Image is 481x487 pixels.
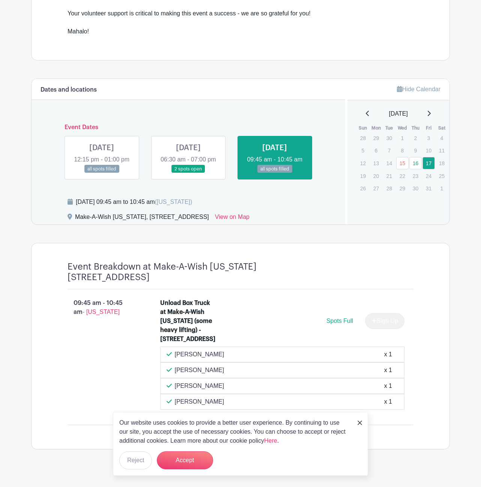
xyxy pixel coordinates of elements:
[384,381,392,391] div: x 1
[383,182,395,194] p: 28
[357,132,369,144] p: 28
[396,124,409,132] th: Wed
[383,132,395,144] p: 30
[357,157,369,169] p: 12
[436,157,448,169] p: 18
[409,124,422,132] th: Thu
[396,170,409,182] p: 22
[357,170,369,182] p: 19
[175,397,224,406] p: [PERSON_NAME]
[435,124,448,132] th: Sat
[422,170,435,182] p: 24
[68,261,274,283] h4: Event Breakdown at Make-A-Wish [US_STATE] [STREET_ADDRESS]
[436,182,448,194] p: 1
[356,124,370,132] th: Sun
[370,132,382,144] p: 29
[41,86,97,93] h6: Dates and locations
[436,145,448,156] p: 11
[160,299,215,344] div: Unload Box Truck at Make-A-Wish [US_STATE] (some heavy lifting) - [STREET_ADDRESS]
[389,109,408,118] span: [DATE]
[396,157,409,169] a: 15
[215,213,250,225] a: View on Map
[76,198,192,207] div: [DATE] 09:45 am to 10:45 am
[397,86,440,92] a: Hide Calendar
[384,350,392,359] div: x 1
[384,397,392,406] div: x 1
[409,132,422,144] p: 2
[383,170,395,182] p: 21
[358,421,362,425] img: close_button-5f87c8562297e5c2d7936805f587ecaba9071eb48480494691a3f1689db116b3.svg
[56,296,148,320] p: 09:45 am - 10:45 am
[396,132,409,144] p: 1
[436,170,448,182] p: 25
[175,381,224,391] p: [PERSON_NAME]
[83,309,120,315] span: - [US_STATE]
[370,145,382,156] p: 6
[370,124,383,132] th: Mon
[383,124,396,132] th: Tue
[119,451,152,469] button: Reject
[155,199,192,205] span: ([US_STATE])
[175,366,224,375] p: [PERSON_NAME]
[396,145,409,156] p: 8
[409,170,422,182] p: 23
[370,170,382,182] p: 20
[422,145,435,156] p: 10
[75,213,209,225] div: Make-A-Wish [US_STATE], [STREET_ADDRESS]
[409,182,422,194] p: 30
[422,182,435,194] p: 31
[396,182,409,194] p: 29
[383,145,395,156] p: 7
[357,182,369,194] p: 26
[383,157,395,169] p: 14
[436,132,448,144] p: 4
[59,124,318,131] h6: Event Dates
[384,366,392,375] div: x 1
[422,124,435,132] th: Fri
[157,451,213,469] button: Accept
[326,318,353,324] span: Spots Full
[409,157,422,169] a: 16
[370,182,382,194] p: 27
[370,157,382,169] p: 13
[175,350,224,359] p: [PERSON_NAME]
[357,145,369,156] p: 5
[264,437,277,444] a: Here
[422,132,435,144] p: 3
[409,145,422,156] p: 9
[119,418,350,445] p: Our website uses cookies to provide a better user experience. By continuing to use our site, you ...
[422,157,435,169] a: 17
